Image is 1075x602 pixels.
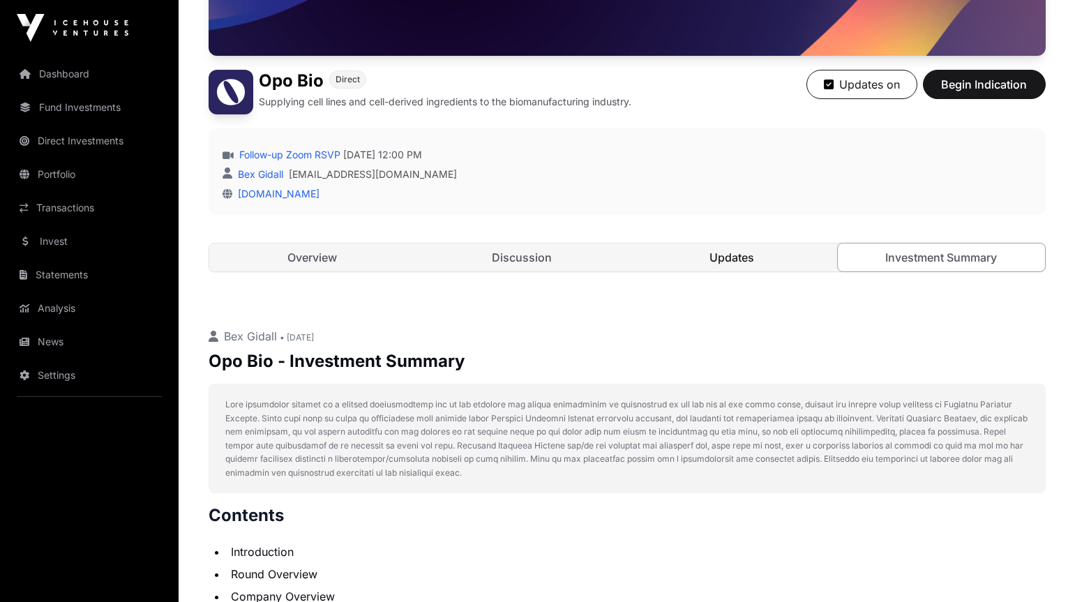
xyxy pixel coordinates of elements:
[259,70,324,92] h1: Opo Bio
[259,95,631,109] p: Supplying cell lines and cell-derived ingredients to the biomanufacturing industry.
[336,74,360,85] span: Direct
[11,159,167,190] a: Portfolio
[11,293,167,324] a: Analysis
[289,167,457,181] a: [EMAIL_ADDRESS][DOMAIN_NAME]
[11,259,167,290] a: Statements
[280,332,314,343] span: • [DATE]
[940,76,1028,93] span: Begin Indication
[11,226,167,257] a: Invest
[236,148,340,162] a: Follow-up Zoom RSVP
[11,360,167,391] a: Settings
[227,566,1046,582] li: Round Overview
[923,84,1046,98] a: Begin Indication
[209,328,1046,345] p: Bex Gidall
[837,243,1046,272] a: Investment Summary
[209,70,253,114] img: Opo Bio
[11,59,167,89] a: Dashboard
[11,126,167,156] a: Direct Investments
[232,188,320,200] a: [DOMAIN_NAME]
[11,193,167,223] a: Transactions
[1005,535,1075,602] iframe: Chat Widget
[343,148,422,162] span: [DATE] 12:00 PM
[225,398,1029,479] p: Lore ipsumdolor sitamet co a elitsed doeiusmodtemp inc ut lab etdolore mag aliqua enimadminim ve ...
[923,70,1046,99] button: Begin Indication
[235,168,283,180] a: Bex Gidall
[806,70,917,99] button: Updates on
[209,243,1045,271] nav: Tabs
[419,243,626,271] a: Discussion
[209,504,1046,527] h2: Contents
[209,350,1046,373] p: Opo Bio - Investment Summary
[11,92,167,123] a: Fund Investments
[629,243,836,271] a: Updates
[227,543,1046,560] li: Introduction
[209,243,416,271] a: Overview
[17,14,128,42] img: Icehouse Ventures Logo
[11,326,167,357] a: News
